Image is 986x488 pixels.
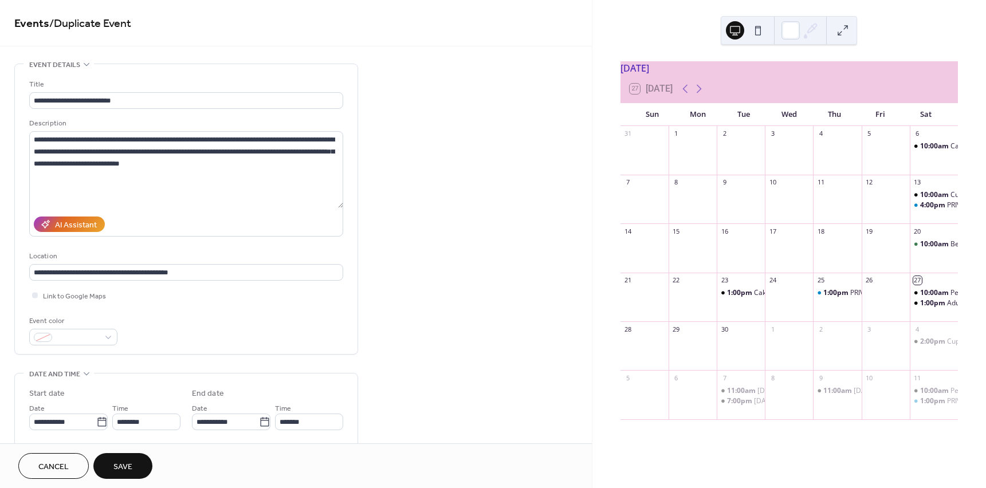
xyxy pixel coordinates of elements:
div: 10 [768,178,777,187]
div: 15 [672,227,681,235]
span: 10:00am [920,141,950,151]
div: Wed [766,103,812,126]
div: 23 [720,276,729,285]
div: End date [192,388,224,400]
span: 11:00am [823,386,854,396]
div: 22 [672,276,681,285]
div: CupCake / Cake Pop Class [910,190,958,200]
div: 8 [768,373,777,382]
span: Event details [29,59,80,71]
span: Date [29,403,45,415]
span: / Duplicate Event [49,13,131,35]
div: [DATE] [620,61,958,75]
button: AI Assistant [34,217,105,232]
div: 1 [768,325,777,333]
div: 16 [720,227,729,235]
div: 10 [865,373,874,382]
div: Cake Decorating Class [754,288,826,298]
span: 1:00pm [823,288,850,298]
span: 10:00am [920,288,950,298]
div: PRIVATE EVENT - NCCPA Team Building Event [813,288,861,298]
div: 25 [816,276,825,285]
div: Sun [630,103,675,126]
div: 4 [913,325,922,333]
div: Petit Four Class [910,386,958,396]
span: Save [113,461,132,473]
div: 26 [865,276,874,285]
div: [DATE] Cookie Decorating [854,386,937,396]
div: Description [29,117,341,129]
div: 2 [816,325,825,333]
div: 5 [865,129,874,138]
div: 20 [913,227,922,235]
div: 17 [768,227,777,235]
div: 29 [672,325,681,333]
div: Halloween Cookie Decorating [813,386,861,396]
div: PRIVATE EVENT - Smith Birthday Party [910,396,958,406]
div: 27 [913,276,922,285]
a: Events [14,13,49,35]
span: 4:00pm [920,200,947,210]
div: Start date [29,388,65,400]
div: Cake Decorating Class [717,288,765,298]
div: 19 [865,227,874,235]
span: Date [192,403,207,415]
div: AI Assistant [55,219,97,231]
span: 10:00am [920,190,950,200]
span: Date and time [29,368,80,380]
span: 11:00am [727,386,757,396]
div: Cake Decorating Class [910,141,958,151]
div: 6 [913,129,922,138]
span: Link to Google Maps [43,290,106,302]
div: Title [29,78,341,90]
div: 3 [768,129,777,138]
div: 7 [624,178,633,187]
span: 1:00pm [920,298,947,308]
div: Beginner Cookie School Class [910,239,958,249]
div: [DATE] Cookie Decorating [754,396,837,406]
div: 1 [672,129,681,138]
button: Cancel [18,453,89,479]
div: 9 [816,373,825,382]
div: 4 [816,129,825,138]
div: 28 [624,325,633,333]
div: 31 [624,129,633,138]
div: Thu [812,103,858,126]
span: Time [112,403,128,415]
span: 1:00pm [727,288,754,298]
div: Petit Four Class [910,288,958,298]
button: Save [93,453,152,479]
div: 6 [672,373,681,382]
div: Mon [675,103,721,126]
span: Cancel [38,461,69,473]
div: Location [29,250,341,262]
div: 30 [720,325,729,333]
div: Event color [29,315,115,327]
div: 18 [816,227,825,235]
div: 21 [624,276,633,285]
div: 3 [865,325,874,333]
div: Fri [858,103,903,126]
div: Tue [721,103,767,126]
div: CupCake / Cake Pop Class [910,337,958,347]
div: 24 [768,276,777,285]
div: 11 [913,373,922,382]
div: 13 [913,178,922,187]
div: 8 [672,178,681,187]
div: 7 [720,373,729,382]
span: 1:00pm [920,396,947,406]
div: Sat [903,103,949,126]
div: Halloween Cookie Decorating [717,396,765,406]
div: Halloween Cookie Decorating [717,386,765,396]
div: 5 [624,373,633,382]
span: 2:00pm [920,337,947,347]
div: Adult Entrepreneur Class [910,298,958,308]
span: 10:00am [920,239,950,249]
div: PRIVATE EVENT - Jain Birthday Party [910,200,958,210]
div: 9 [720,178,729,187]
span: Time [275,403,291,415]
div: 12 [865,178,874,187]
div: 14 [624,227,633,235]
div: 11 [816,178,825,187]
